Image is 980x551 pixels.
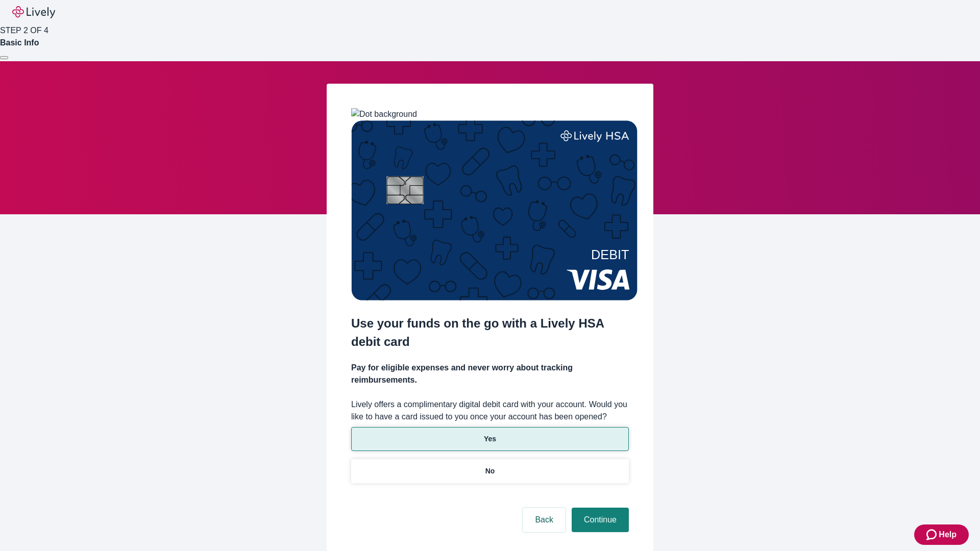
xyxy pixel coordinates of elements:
[351,398,629,423] label: Lively offers a complimentary digital debit card with your account. Would you like to have a card...
[351,314,629,351] h2: Use your funds on the go with a Lively HSA debit card
[351,108,417,120] img: Dot background
[523,508,566,532] button: Back
[351,427,629,451] button: Yes
[926,529,939,541] svg: Zendesk support icon
[485,466,495,477] p: No
[351,459,629,483] button: No
[484,434,496,444] p: Yes
[12,6,55,18] img: Lively
[351,362,629,386] h4: Pay for eligible expenses and never worry about tracking reimbursements.
[939,529,957,541] span: Help
[914,524,969,545] button: Zendesk support iconHelp
[351,120,638,300] img: Debit card
[572,508,629,532] button: Continue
